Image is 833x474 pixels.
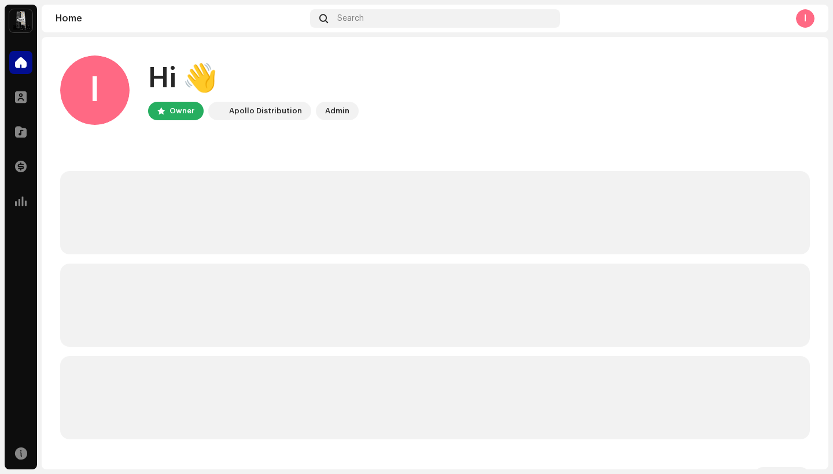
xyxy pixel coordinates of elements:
div: Home [56,14,305,23]
div: Apollo Distribution [229,104,302,118]
div: Owner [169,104,194,118]
div: I [60,55,130,125]
span: Search [337,14,364,23]
div: Hi 👋 [148,60,359,97]
div: Admin [325,104,349,118]
div: I [796,9,814,28]
img: 28cd5e4f-d8b3-4e3e-9048-38ae6d8d791a [211,104,224,118]
img: 28cd5e4f-d8b3-4e3e-9048-38ae6d8d791a [9,9,32,32]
